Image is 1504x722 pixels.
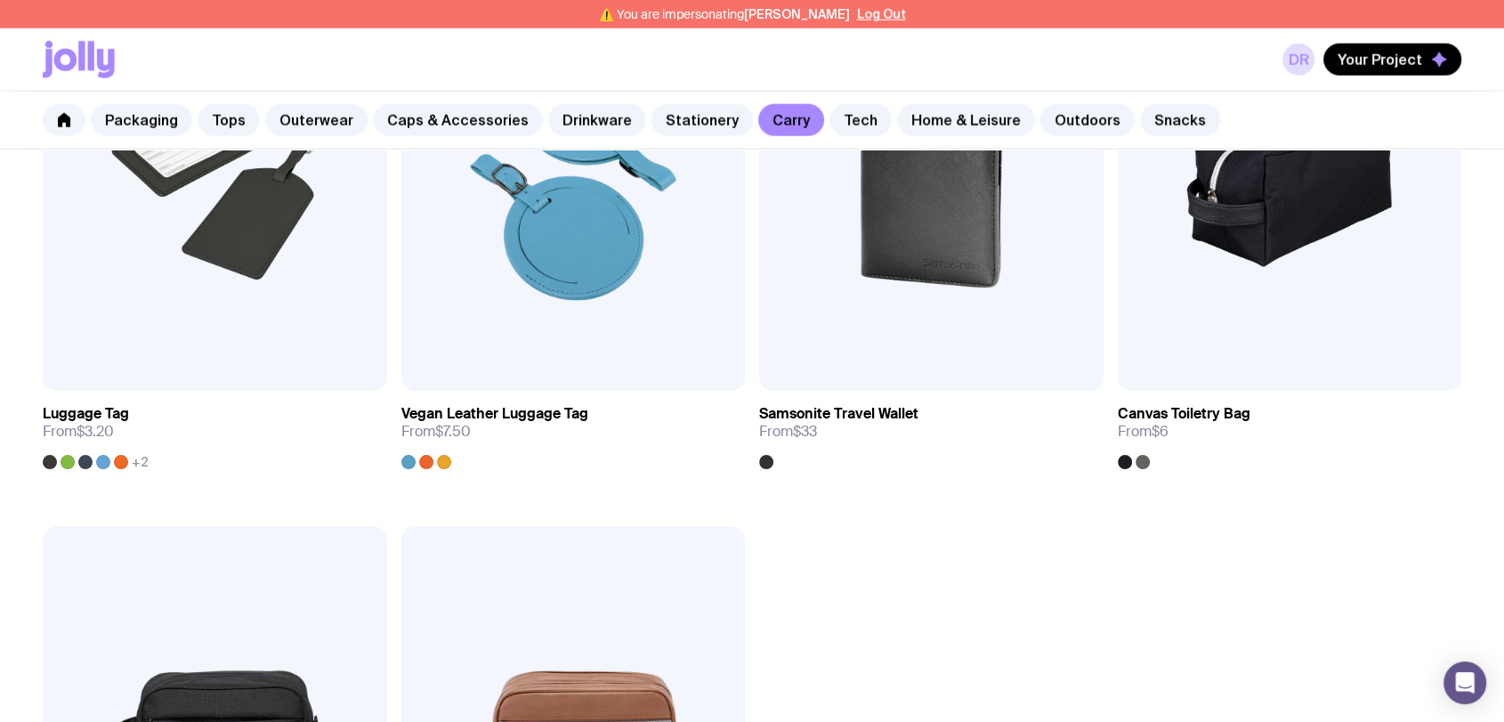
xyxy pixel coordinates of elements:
a: Outdoors [1040,104,1135,136]
a: DR [1282,44,1314,76]
a: Luggage TagFrom$3.20+2 [43,391,387,469]
a: Tech [829,104,892,136]
span: Your Project [1338,51,1422,69]
h3: Canvas Toiletry Bag [1118,405,1250,423]
div: Open Intercom Messenger [1443,661,1486,704]
a: Carry [758,104,824,136]
a: Drinkware [548,104,646,136]
span: From [1118,423,1168,441]
span: ⚠️ You are impersonating [599,7,850,21]
a: Packaging [91,104,192,136]
a: Vegan Leather Luggage TagFrom$7.50 [401,391,746,469]
button: Log Out [857,7,906,21]
span: $33 [793,422,817,441]
span: $7.50 [435,422,471,441]
a: Canvas Toiletry BagFrom$6 [1118,391,1462,469]
a: Stationery [651,104,753,136]
h3: Vegan Leather Luggage Tag [401,405,588,423]
span: From [43,423,114,441]
button: Your Project [1323,44,1461,76]
h3: Samsonite Travel Wallet [759,405,918,423]
a: Samsonite Travel WalletFrom$33 [759,391,1104,469]
a: Outerwear [265,104,368,136]
span: $6 [1152,422,1168,441]
a: Snacks [1140,104,1220,136]
h3: Luggage Tag [43,405,129,423]
span: +2 [132,455,149,469]
a: Home & Leisure [897,104,1035,136]
span: $3.20 [77,422,114,441]
span: From [759,423,817,441]
a: Tops [198,104,260,136]
span: From [401,423,471,441]
a: Caps & Accessories [373,104,543,136]
span: [PERSON_NAME] [744,7,850,21]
